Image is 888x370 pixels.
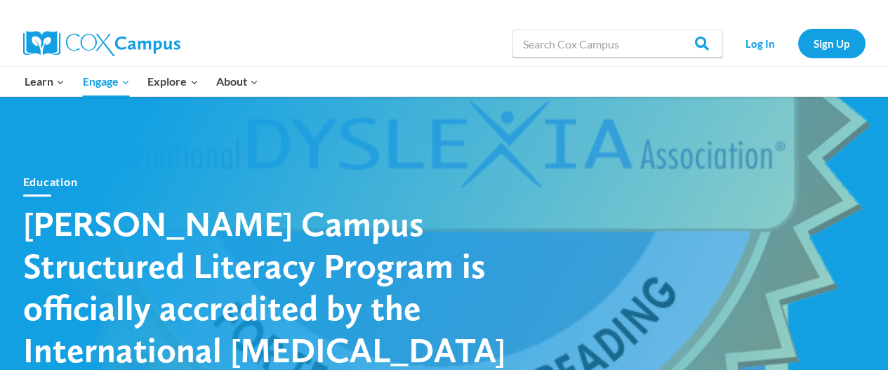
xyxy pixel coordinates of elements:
[83,72,130,91] span: Engage
[216,72,258,91] span: About
[16,67,267,96] nav: Primary Navigation
[147,72,198,91] span: Explore
[25,72,65,91] span: Learn
[730,29,791,58] a: Log In
[23,31,180,56] img: Cox Campus
[730,29,866,58] nav: Secondary Navigation
[512,29,723,58] input: Search Cox Campus
[23,175,78,188] a: Education
[798,29,866,58] a: Sign Up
